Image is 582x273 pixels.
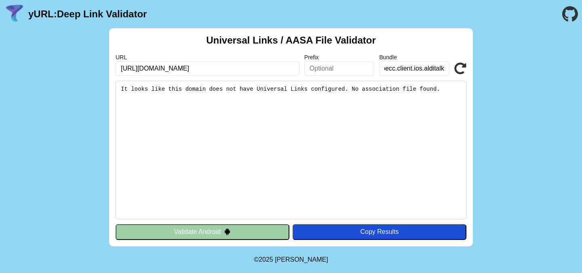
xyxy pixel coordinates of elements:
input: Optional [379,61,449,76]
pre: It looks like this domain does not have Universal Links configured. No association file found. [116,81,466,219]
span: 2025 [259,256,273,263]
a: yURL:Deep Link Validator [28,8,147,20]
input: Optional [304,61,375,76]
footer: © [254,246,328,273]
label: Bundle [379,54,449,60]
label: URL [116,54,299,60]
a: Michael Ibragimchayev's Personal Site [275,256,328,263]
img: droidIcon.svg [224,228,231,235]
h2: Universal Links / AASA File Validator [206,35,376,46]
input: Required [116,61,299,76]
label: Prefix [304,54,375,60]
img: yURL Logo [4,4,25,25]
button: Validate Android [116,224,289,240]
button: Copy Results [293,224,466,240]
div: Copy Results [297,228,462,235]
